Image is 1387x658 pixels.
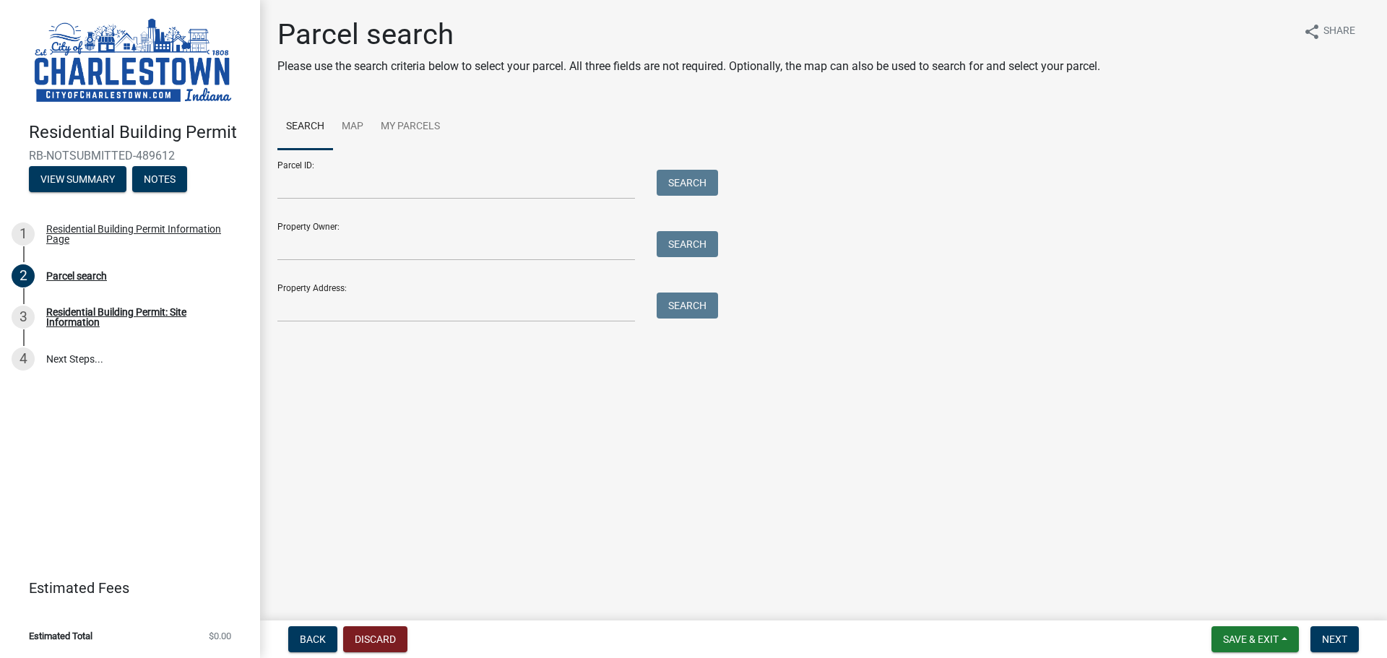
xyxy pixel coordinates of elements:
[657,170,718,196] button: Search
[372,104,449,150] a: My Parcels
[29,166,126,192] button: View Summary
[132,174,187,186] wm-modal-confirm: Notes
[1322,633,1347,645] span: Next
[1292,17,1367,46] button: shareShare
[12,264,35,287] div: 2
[12,573,237,602] a: Estimated Fees
[300,633,326,645] span: Back
[29,631,92,641] span: Estimated Total
[277,17,1100,52] h1: Parcel search
[46,307,237,327] div: Residential Building Permit: Site Information
[657,293,718,319] button: Search
[29,122,249,143] h4: Residential Building Permit
[29,149,231,163] span: RB-NOTSUBMITTED-489612
[46,271,107,281] div: Parcel search
[1323,23,1355,40] span: Share
[1310,626,1359,652] button: Next
[343,626,407,652] button: Discard
[12,347,35,371] div: 4
[277,58,1100,75] p: Please use the search criteria below to select your parcel. All three fields are not required. Op...
[1223,633,1279,645] span: Save & Exit
[657,231,718,257] button: Search
[288,626,337,652] button: Back
[132,166,187,192] button: Notes
[209,631,231,641] span: $0.00
[46,224,237,244] div: Residential Building Permit Information Page
[29,15,237,107] img: City of Charlestown, Indiana
[29,174,126,186] wm-modal-confirm: Summary
[12,306,35,329] div: 3
[1211,626,1299,652] button: Save & Exit
[277,104,333,150] a: Search
[12,222,35,246] div: 1
[333,104,372,150] a: Map
[1303,23,1321,40] i: share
